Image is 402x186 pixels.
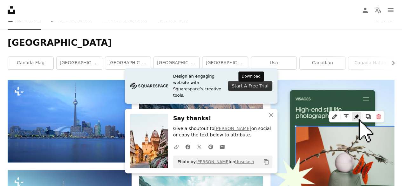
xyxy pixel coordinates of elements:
[173,114,272,123] h3: Say thanks!
[196,159,230,164] a: [PERSON_NAME]
[214,126,251,131] a: [PERSON_NAME]
[8,6,15,14] a: Home — Unsplash
[202,57,248,69] a: [GEOGRAPHIC_DATA]
[235,159,254,164] a: Unsplash
[261,156,272,167] button: Copy to clipboard
[348,57,394,69] a: canada nature
[8,118,132,124] a: a large body of water with a city in the background
[174,157,254,167] span: Photo by on
[105,57,151,69] a: [GEOGRAPHIC_DATA]
[228,81,272,91] div: Start A Free Trial
[371,4,384,17] button: Language
[173,126,272,138] p: Give a shoutout to on social or copy the text below to attribute.
[300,57,345,69] a: canadian
[8,57,53,69] a: canada flag
[251,57,296,69] a: usa
[8,37,394,49] h1: [GEOGRAPHIC_DATA]
[182,140,194,153] a: Share on Facebook
[173,73,223,99] span: Design an engaging website with Squarespace’s creative tools.
[216,140,228,153] a: Share over email
[387,57,394,69] button: scroll list to the right
[57,57,102,69] a: [GEOGRAPHIC_DATA]
[8,80,132,162] img: a large body of water with a city in the background
[194,140,205,153] a: Share on Twitter
[359,4,371,17] a: Log in / Sign up
[238,72,264,82] div: Download
[154,57,199,69] a: [GEOGRAPHIC_DATA]
[125,68,277,104] a: Design an engaging website with Squarespace’s creative tools.Start A Free Trial
[130,81,168,91] img: file-1705255347840-230a6ab5bca9image
[205,140,216,153] a: Share on Pinterest
[384,4,397,17] button: Menu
